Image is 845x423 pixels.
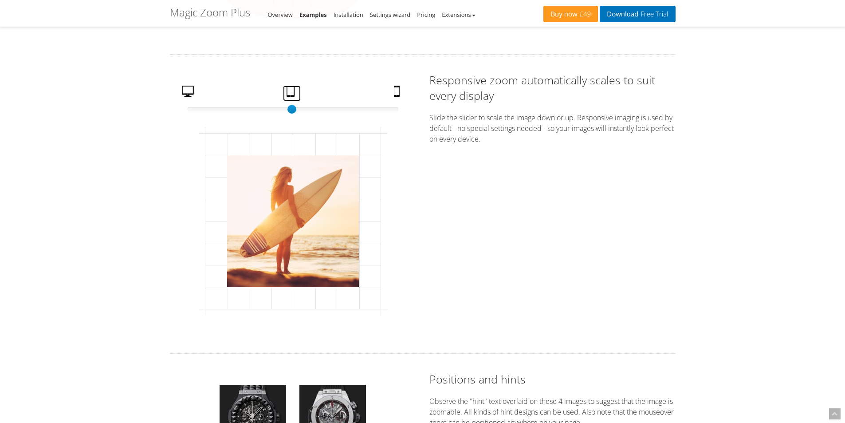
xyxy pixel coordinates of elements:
[429,372,676,387] h2: Positions and hints
[299,11,327,19] a: Examples
[178,86,200,101] a: Desktop
[600,6,675,22] a: DownloadFree Trial
[170,7,250,18] h1: Magic Zoom Plus
[283,86,301,101] a: Tablet
[390,86,405,101] a: Mobile
[268,11,293,19] a: Overview
[442,11,475,19] a: Extensions
[429,72,676,103] h2: Responsive zoom automatically scales to suit every display
[334,11,363,19] a: Installation
[578,11,591,18] span: £49
[638,11,668,18] span: Free Trial
[417,11,435,19] a: Pricing
[429,112,676,144] p: Slide the slider to scale the image down or up. Responsive imaging is used by default - no specia...
[370,11,411,19] a: Settings wizard
[543,6,598,22] a: Buy now£49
